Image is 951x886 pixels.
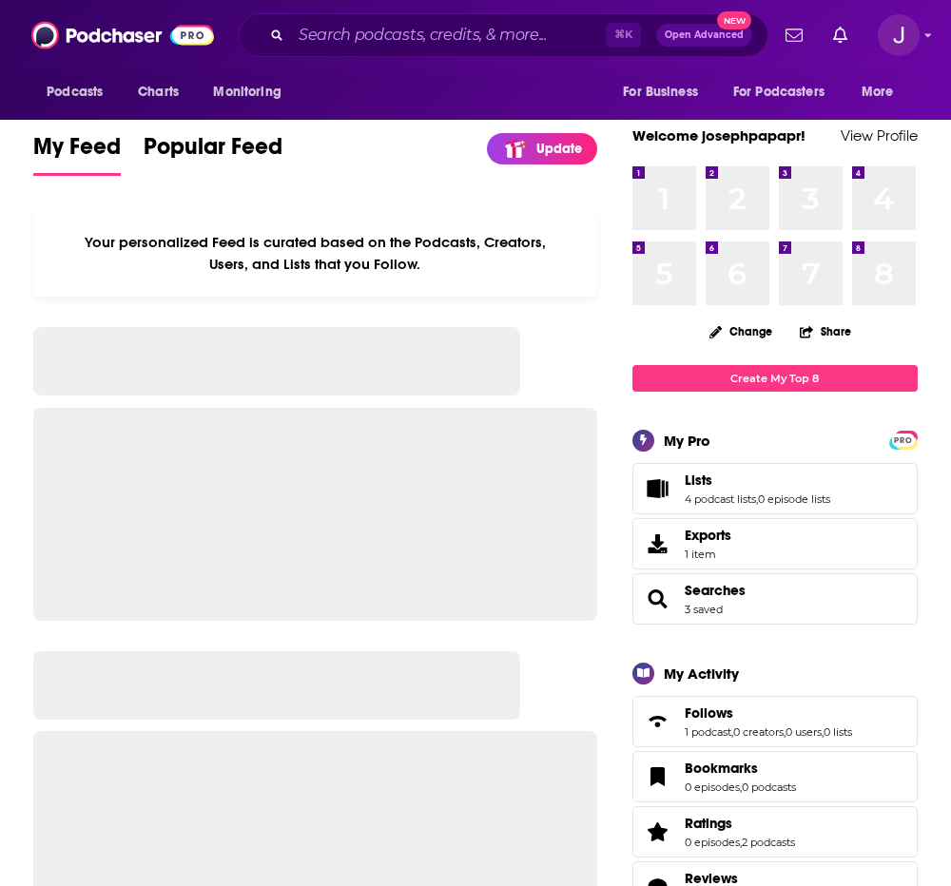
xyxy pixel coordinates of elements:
span: Open Advanced [665,30,744,40]
button: Show profile menu [878,14,920,56]
a: Show notifications dropdown [778,19,810,51]
span: Follows [632,696,918,747]
input: Search podcasts, credits, & more... [291,20,606,50]
span: ⌘ K [606,23,641,48]
button: Open AdvancedNew [656,24,752,47]
a: 4 podcast lists [685,492,756,506]
span: Monitoring [213,79,281,106]
a: 2 podcasts [742,836,795,849]
a: 0 episodes [685,780,740,794]
a: 0 creators [733,725,784,739]
a: Exports [632,518,918,569]
span: For Podcasters [733,79,825,106]
div: My Pro [664,432,710,450]
a: 1 podcast [685,725,731,739]
a: Ratings [639,819,677,845]
button: open menu [200,74,305,110]
a: 0 podcasts [742,780,796,794]
a: 0 lists [824,725,852,739]
a: Searches [639,586,677,612]
button: open menu [610,74,722,110]
span: , [731,725,733,739]
div: My Activity [664,664,739,683]
a: Lists [685,472,830,489]
a: Welcome josephpapapr! [632,126,805,144]
span: Charts [138,79,179,106]
span: Searches [632,573,918,625]
span: , [740,780,742,794]
span: Ratings [685,815,732,832]
span: Exports [685,527,731,544]
span: 1 item [685,548,731,561]
button: open menu [33,74,127,110]
span: PRO [892,433,915,448]
span: , [740,836,742,849]
span: , [756,492,758,506]
span: Bookmarks [632,751,918,802]
a: PRO [892,432,915,446]
a: 0 users [786,725,822,739]
span: Bookmarks [685,760,758,777]
span: New [717,11,751,29]
button: Share [799,313,852,350]
a: Update [487,133,597,164]
a: Follows [685,704,852,722]
span: Lists [632,463,918,514]
span: My Feed [33,132,121,172]
span: Logged in as josephpapapr [878,14,920,56]
span: Podcasts [47,79,103,106]
a: Bookmarks [685,760,796,777]
a: Searches [685,582,746,599]
a: Charts [126,74,190,110]
p: Update [536,141,582,157]
img: User Profile [878,14,920,56]
a: View Profile [841,126,918,144]
span: Popular Feed [144,132,282,172]
span: , [784,725,786,739]
img: Podchaser - Follow, Share and Rate Podcasts [31,17,214,53]
button: open menu [721,74,852,110]
a: My Feed [33,132,121,176]
span: , [822,725,824,739]
a: Lists [639,475,677,502]
span: Lists [685,472,712,489]
a: Show notifications dropdown [825,19,855,51]
button: Change [698,319,784,343]
button: open menu [848,74,918,110]
a: Follows [639,708,677,735]
span: Follows [685,704,733,722]
a: Bookmarks [639,763,677,790]
span: Exports [639,530,677,557]
a: 3 saved [685,603,723,616]
span: More [862,79,894,106]
div: Your personalized Feed is curated based on the Podcasts, Creators, Users, and Lists that you Follow. [33,210,596,297]
span: For Business [623,79,698,106]
a: 0 episode lists [758,492,830,506]
a: Create My Top 8 [632,365,918,391]
a: Popular Feed [144,132,282,176]
span: Ratings [632,806,918,857]
a: Ratings [685,815,795,832]
div: Search podcasts, credits, & more... [239,13,768,57]
a: 0 episodes [685,836,740,849]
